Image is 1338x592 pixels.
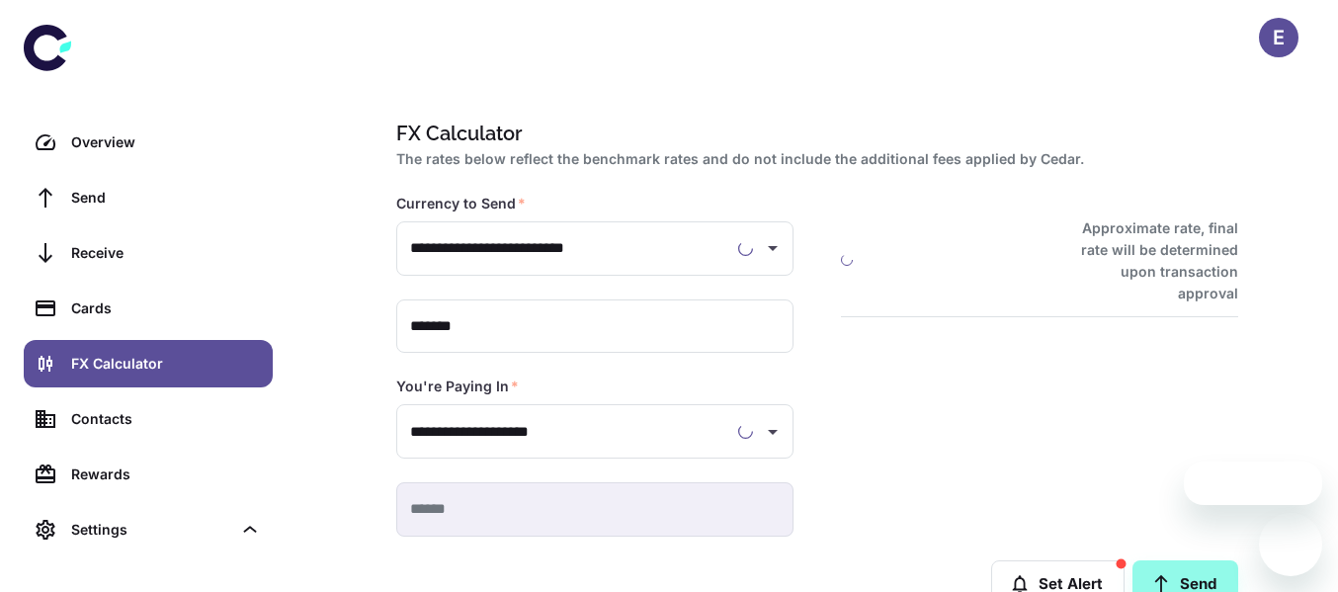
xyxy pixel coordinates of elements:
div: Receive [71,242,261,264]
a: Cards [24,285,273,332]
h6: Approximate rate, final rate will be determined upon transaction approval [1059,217,1238,304]
div: Contacts [71,408,261,430]
a: Receive [24,229,273,277]
div: Cards [71,297,261,319]
div: Settings [71,519,231,541]
h1: FX Calculator [396,119,1230,148]
a: Contacts [24,395,273,443]
button: Open [759,234,787,262]
a: Rewards [24,451,273,498]
button: Open [759,418,787,446]
div: Send [71,187,261,209]
label: You're Paying In [396,377,519,396]
a: FX Calculator [24,340,273,387]
iframe: Button to launch messaging window [1259,513,1322,576]
a: Send [24,174,273,221]
div: Settings [24,506,273,553]
a: Overview [24,119,273,166]
div: FX Calculator [71,353,261,375]
div: Rewards [71,464,261,485]
iframe: Message from company [1184,462,1322,505]
div: Overview [71,131,261,153]
button: E [1259,18,1298,57]
label: Currency to Send [396,194,526,213]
